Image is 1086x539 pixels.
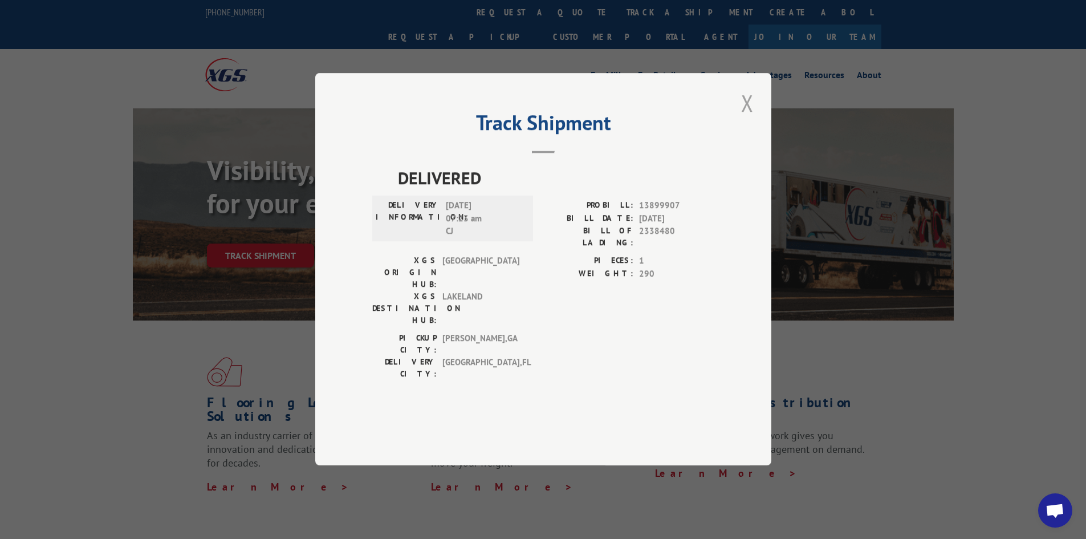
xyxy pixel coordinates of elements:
[398,165,714,191] span: DELIVERED
[543,200,633,213] label: PROBILL:
[442,255,519,291] span: [GEOGRAPHIC_DATA]
[442,291,519,327] span: LAKELAND
[543,255,633,268] label: PIECES:
[639,225,714,249] span: 2338480
[543,225,633,249] label: BILL OF LADING:
[372,255,437,291] label: XGS ORIGIN HUB:
[446,200,523,238] span: [DATE] 07:23 am CJ
[543,212,633,225] label: BILL DATE:
[639,212,714,225] span: [DATE]
[639,255,714,268] span: 1
[738,87,757,119] button: Close modal
[639,268,714,281] span: 290
[372,333,437,356] label: PICKUP CITY:
[372,291,437,327] label: XGS DESTINATION HUB:
[442,356,519,380] span: [GEOGRAPHIC_DATA] , FL
[376,200,440,238] label: DELIVERY INFORMATION:
[372,115,714,136] h2: Track Shipment
[543,268,633,281] label: WEIGHT:
[1038,493,1072,528] a: Open chat
[639,200,714,213] span: 13899907
[372,356,437,380] label: DELIVERY CITY:
[442,333,519,356] span: [PERSON_NAME] , GA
